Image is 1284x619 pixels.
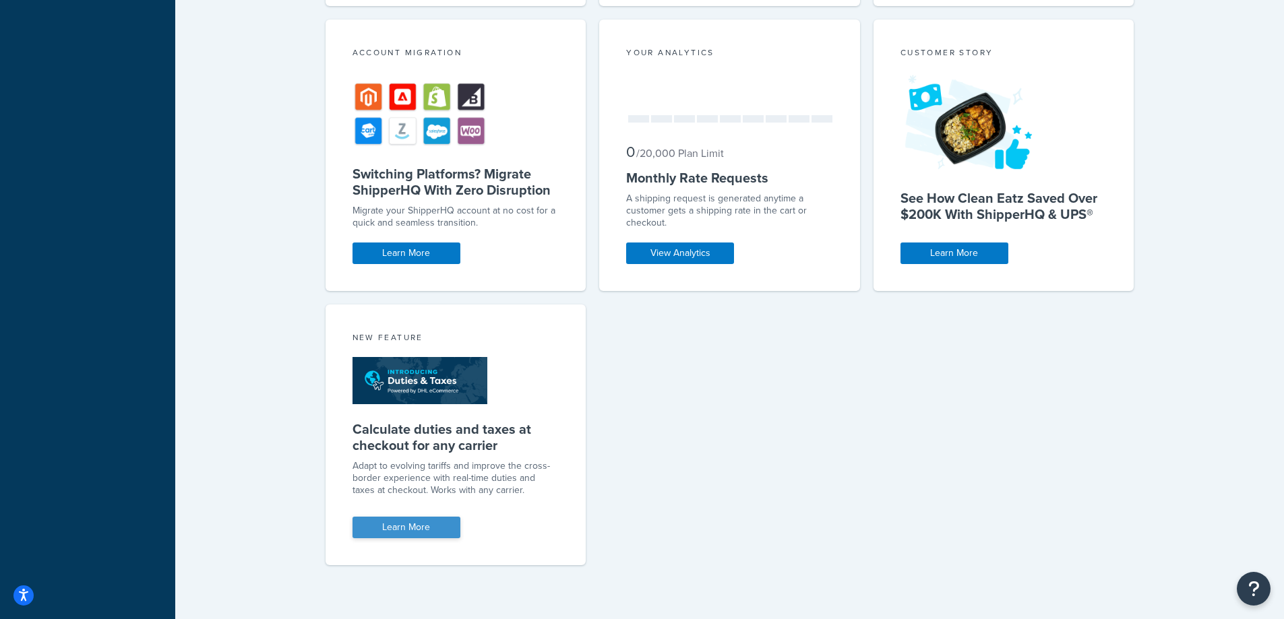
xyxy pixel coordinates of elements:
h5: Calculate duties and taxes at checkout for any carrier [353,421,559,453]
h5: Monthly Rate Requests [626,170,833,186]
div: Your Analytics [626,46,833,62]
a: Learn More [353,517,460,538]
button: Open Resource Center [1237,572,1271,606]
a: Learn More [353,242,460,264]
span: 0 [626,141,635,163]
a: Learn More [900,242,1008,264]
p: Adapt to evolving tariffs and improve the cross-border experience with real-time duties and taxes... [353,460,559,496]
div: New Feature [353,331,559,347]
div: Account Migration [353,46,559,62]
div: Customer Story [900,46,1107,62]
h5: Switching Platforms? Migrate ShipperHQ With Zero Disruption [353,166,559,198]
small: / 20,000 Plan Limit [636,145,724,161]
div: Migrate your ShipperHQ account at no cost for a quick and seamless transition. [353,205,559,229]
div: A shipping request is generated anytime a customer gets a shipping rate in the cart or checkout. [626,193,833,229]
h5: See How Clean Eatz Saved Over $200K With ShipperHQ & UPS® [900,190,1107,222]
a: View Analytics [626,242,734,264]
